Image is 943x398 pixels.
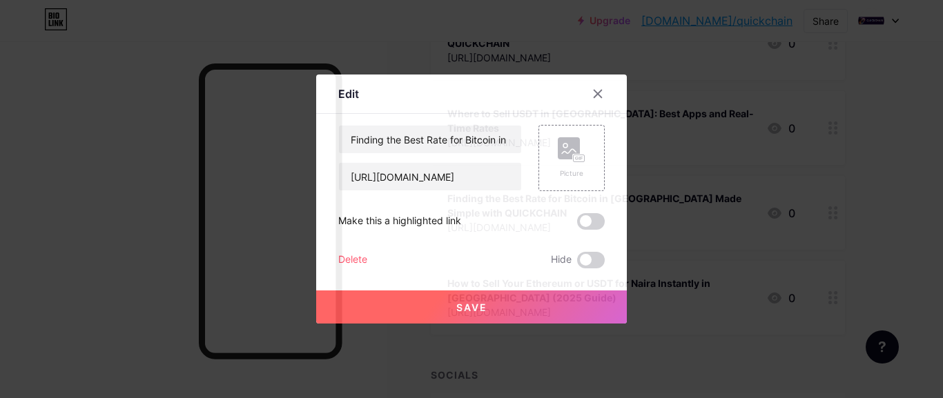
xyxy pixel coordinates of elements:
div: Edit [338,86,359,102]
div: Picture [558,168,585,179]
span: Hide [551,252,572,268]
button: Save [316,290,627,324]
div: Make this a highlighted link [338,213,461,230]
input: Title [339,126,521,153]
input: URL [339,163,521,190]
div: Delete [338,252,367,268]
span: Save [456,301,487,313]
